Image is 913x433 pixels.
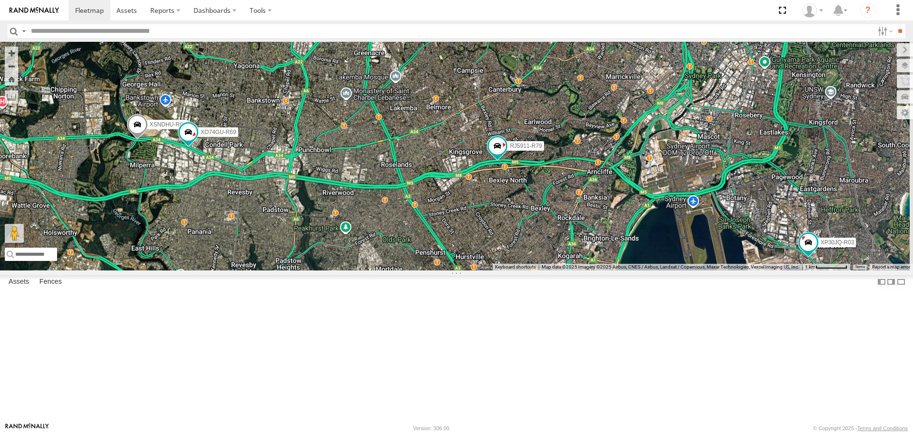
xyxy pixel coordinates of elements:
[413,425,449,431] div: Version: 306.00
[821,240,855,246] span: XP30JQ-R03
[4,276,34,289] label: Assets
[150,122,186,128] span: XSNDHU-R04
[5,59,18,73] button: Zoom out
[5,423,49,433] a: Visit our Website
[860,3,875,18] i: ?
[813,425,908,431] div: © Copyright 2025 -
[897,106,913,119] label: Map Settings
[5,90,18,104] label: Measure
[35,276,67,289] label: Fences
[805,264,816,269] span: 1 km
[20,24,28,38] label: Search Query
[201,129,236,135] span: XO74GU-R69
[799,3,826,18] div: Quang Thomas
[510,143,542,149] span: RJ5911-R79
[857,425,908,431] a: Terms and Conditions
[10,7,59,14] img: rand-logo.svg
[886,275,896,289] label: Dock Summary Table to the Right
[877,275,886,289] label: Dock Summary Table to the Left
[5,224,24,243] button: Drag Pegman onto the map to open Street View
[5,73,18,86] button: Zoom Home
[872,264,910,269] a: Report a map error
[495,264,536,270] button: Keyboard shortcuts
[874,24,894,38] label: Search Filter Options
[802,264,850,270] button: Map scale: 1 km per 63 pixels
[542,264,799,269] span: Map data ©2025 Imagery ©2025 Airbus, CNES / Airbus, Landsat / Copernicus, Maxar Technologies, Vex...
[855,265,865,269] a: Terms (opens in new tab)
[5,47,18,59] button: Zoom in
[896,275,906,289] label: Hide Summary Table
